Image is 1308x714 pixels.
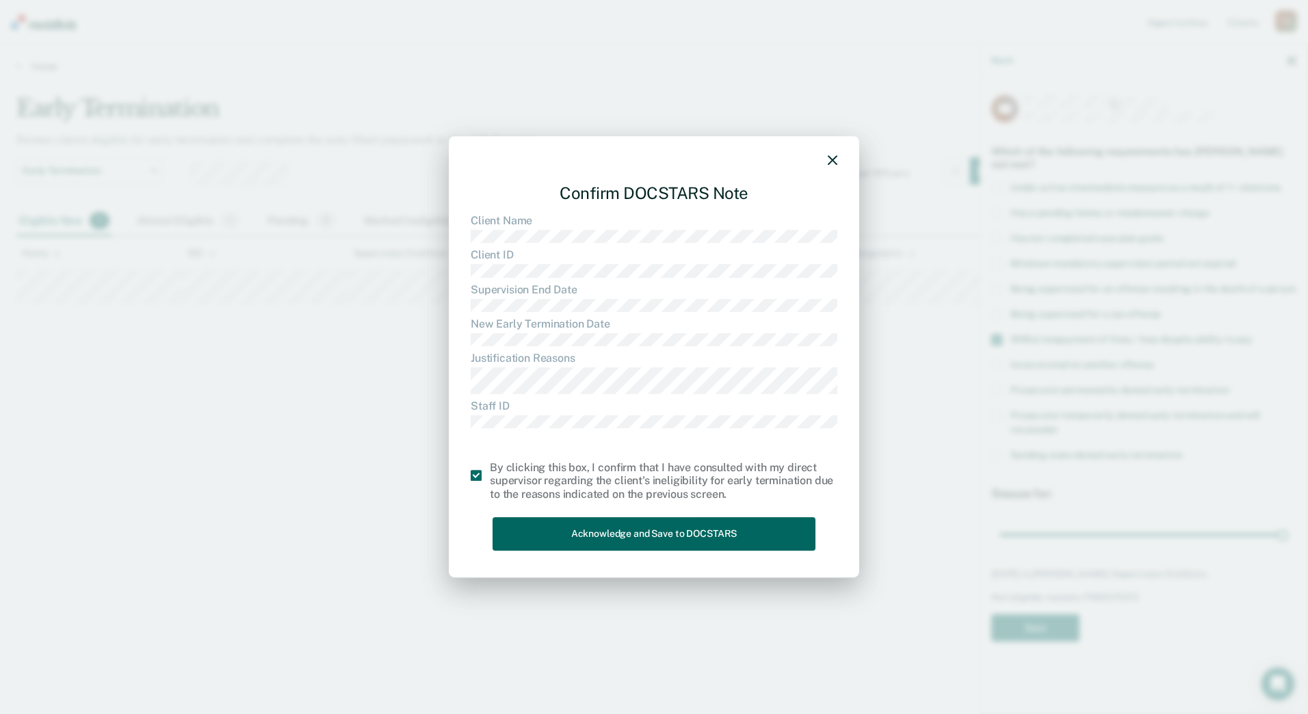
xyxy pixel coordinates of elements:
[471,283,837,296] dt: Supervision End Date
[490,461,837,501] div: By clicking this box, I confirm that I have consulted with my direct supervisor regarding the cli...
[471,399,837,412] dt: Staff ID
[471,352,837,365] dt: Justification Reasons
[471,248,837,261] dt: Client ID
[471,317,837,330] dt: New Early Termination Date
[471,172,837,214] div: Confirm DOCSTARS Note
[471,214,837,227] dt: Client Name
[493,517,815,551] button: Acknowledge and Save to DOCSTARS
